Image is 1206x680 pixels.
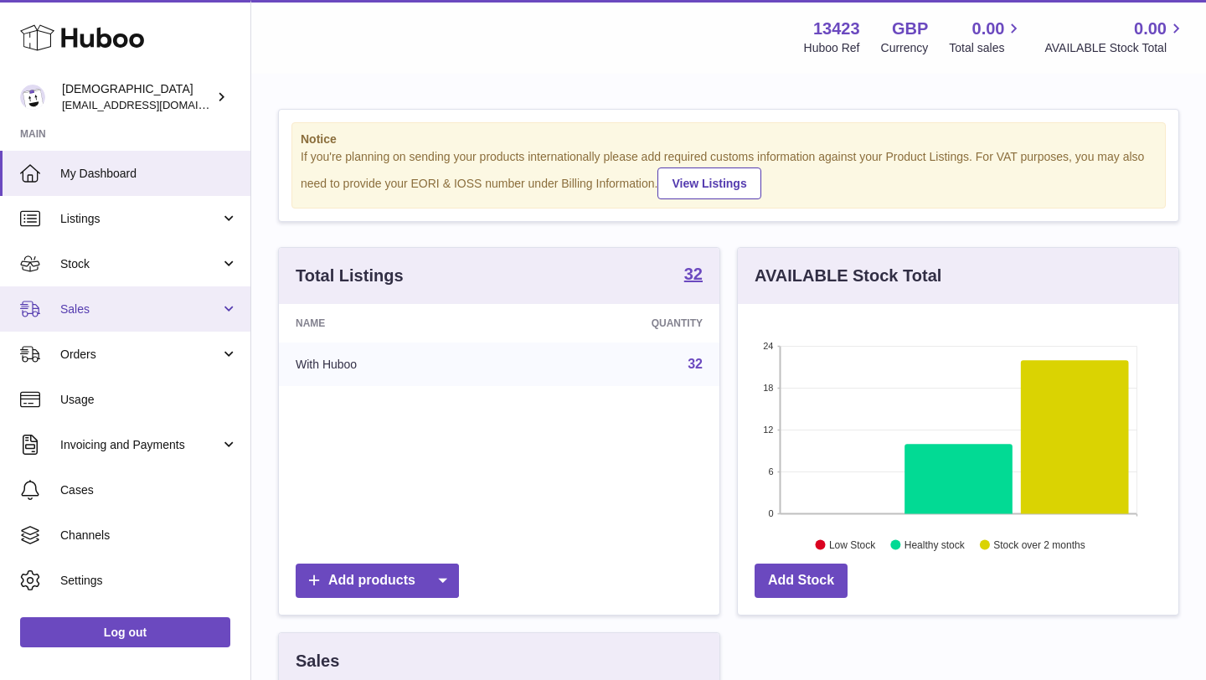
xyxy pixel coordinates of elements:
strong: Notice [301,131,1157,147]
img: olgazyuz@outlook.com [20,85,45,110]
div: Currency [881,40,929,56]
span: Usage [60,392,238,408]
a: 0.00 Total sales [949,18,1023,56]
span: Orders [60,347,220,363]
a: View Listings [657,167,760,199]
text: Healthy stock [904,538,966,550]
span: Stock [60,256,220,272]
th: Quantity [511,304,719,343]
a: 32 [688,357,703,371]
span: Listings [60,211,220,227]
a: 0.00 AVAILABLE Stock Total [1044,18,1186,56]
span: Invoicing and Payments [60,437,220,453]
a: Add products [296,564,459,598]
h3: AVAILABLE Stock Total [755,265,941,287]
strong: 32 [684,265,703,282]
a: Add Stock [755,564,848,598]
strong: GBP [892,18,928,40]
text: Low Stock [829,538,876,550]
span: [EMAIL_ADDRESS][DOMAIN_NAME] [62,98,246,111]
th: Name [279,304,511,343]
text: 18 [763,383,773,393]
span: Sales [60,301,220,317]
span: Total sales [949,40,1023,56]
span: 0.00 [972,18,1005,40]
text: 12 [763,425,773,435]
td: With Huboo [279,343,511,386]
span: Channels [60,528,238,543]
span: AVAILABLE Stock Total [1044,40,1186,56]
h3: Sales [296,650,339,672]
span: Cases [60,482,238,498]
text: 0 [768,508,773,518]
text: 6 [768,466,773,477]
div: [DEMOGRAPHIC_DATA] [62,81,213,113]
a: Log out [20,617,230,647]
text: 24 [763,341,773,351]
div: Huboo Ref [804,40,860,56]
h3: Total Listings [296,265,404,287]
span: My Dashboard [60,166,238,182]
a: 32 [684,265,703,286]
span: Settings [60,573,238,589]
strong: 13423 [813,18,860,40]
div: If you're planning on sending your products internationally please add required customs informati... [301,149,1157,199]
span: 0.00 [1134,18,1167,40]
text: Stock over 2 months [993,538,1085,550]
